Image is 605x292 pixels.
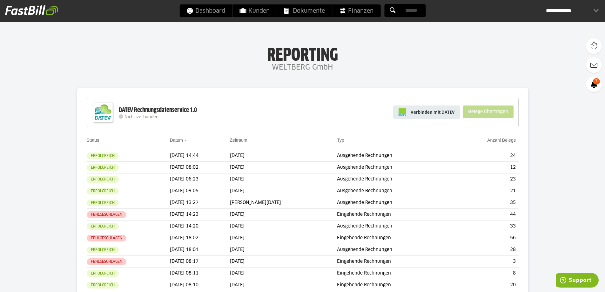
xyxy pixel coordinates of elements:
[170,221,230,232] td: [DATE] 14:20
[87,176,119,183] sl-badge: Erfolgreich
[170,209,230,221] td: [DATE] 14:23
[337,173,453,185] td: Ausgehende Rechnungen
[232,4,277,17] a: Kunden
[230,138,247,143] a: Zeitraum
[453,244,518,256] td: 28
[337,197,453,209] td: Ausgehende Rechnungen
[170,197,230,209] td: [DATE] 13:27
[87,247,119,253] sl-badge: Erfolgreich
[170,244,230,256] td: [DATE] 18:01
[230,268,337,279] td: [DATE]
[230,221,337,232] td: [DATE]
[332,4,380,17] a: Finanzen
[337,162,453,173] td: Ausgehende Rechnungen
[586,76,602,92] a: 7
[230,209,337,221] td: [DATE]
[119,106,197,114] div: DATEV Rechnungsdatenservice 1.0
[230,150,337,162] td: [DATE]
[179,4,232,17] a: Dashboard
[90,100,116,125] img: DATEV-Datenservice Logo
[277,4,332,17] a: Dokumente
[556,273,599,289] iframe: Öffnet ein Widget, in dem Sie weitere Informationen finden
[239,4,270,17] span: Kunden
[170,138,183,143] a: Datum
[411,109,455,115] span: Verbinden mit DATEV
[337,185,453,197] td: Ausgehende Rechnungen
[453,268,518,279] td: 8
[230,279,337,291] td: [DATE]
[453,221,518,232] td: 33
[184,140,188,141] img: sort_desc.gif
[453,279,518,291] td: 20
[170,232,230,244] td: [DATE] 18:02
[124,115,158,119] span: Nicht verbunden
[87,258,126,265] sl-badge: Fehlgeschlagen
[337,209,453,221] td: Eingehende Rechnungen
[463,105,514,118] sl-button: Belege übertragen
[284,4,325,17] span: Dokumente
[393,105,460,119] a: Verbinden mit DATEV
[170,150,230,162] td: [DATE] 14:44
[87,188,119,194] sl-badge: Erfolgreich
[230,162,337,173] td: [DATE]
[87,138,99,143] a: Status
[170,268,230,279] td: [DATE] 08:11
[186,4,225,17] span: Dashboard
[453,173,518,185] td: 23
[399,108,406,116] img: pi-datev-logo-farbig-24.svg
[453,162,518,173] td: 12
[170,185,230,197] td: [DATE] 09:05
[170,256,230,268] td: [DATE] 08:17
[337,232,453,244] td: Eingehende Rechnungen
[170,173,230,185] td: [DATE] 06:23
[87,164,119,171] sl-badge: Erfolgreich
[337,244,453,256] td: Ausgehende Rechnungen
[337,279,453,291] td: Eingehende Rechnungen
[337,221,453,232] td: Ausgehende Rechnungen
[337,138,344,143] a: Typ
[453,197,518,209] td: 35
[453,209,518,221] td: 44
[339,4,373,17] span: Finanzen
[453,150,518,162] td: 24
[230,256,337,268] td: [DATE]
[337,268,453,279] td: Eingehende Rechnungen
[64,45,541,61] h1: Reporting
[87,153,119,159] sl-badge: Erfolgreich
[87,270,119,277] sl-badge: Erfolgreich
[453,232,518,244] td: 56
[87,235,126,241] sl-badge: Fehlgeschlagen
[87,282,119,289] sl-badge: Erfolgreich
[87,211,126,218] sl-badge: Fehlgeschlagen
[230,197,337,209] td: [PERSON_NAME][DATE]
[230,232,337,244] td: [DATE]
[453,256,518,268] td: 3
[230,244,337,256] td: [DATE]
[453,185,518,197] td: 21
[170,162,230,173] td: [DATE] 08:02
[87,223,119,230] sl-badge: Erfolgreich
[5,5,58,15] img: fastbill_logo_white.png
[230,173,337,185] td: [DATE]
[170,279,230,291] td: [DATE] 08:10
[337,150,453,162] td: Ausgehende Rechnungen
[230,185,337,197] td: [DATE]
[487,138,516,143] a: Anzahl Belege
[593,78,600,85] span: 7
[87,200,119,206] sl-badge: Erfolgreich
[337,256,453,268] td: Eingehende Rechnungen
